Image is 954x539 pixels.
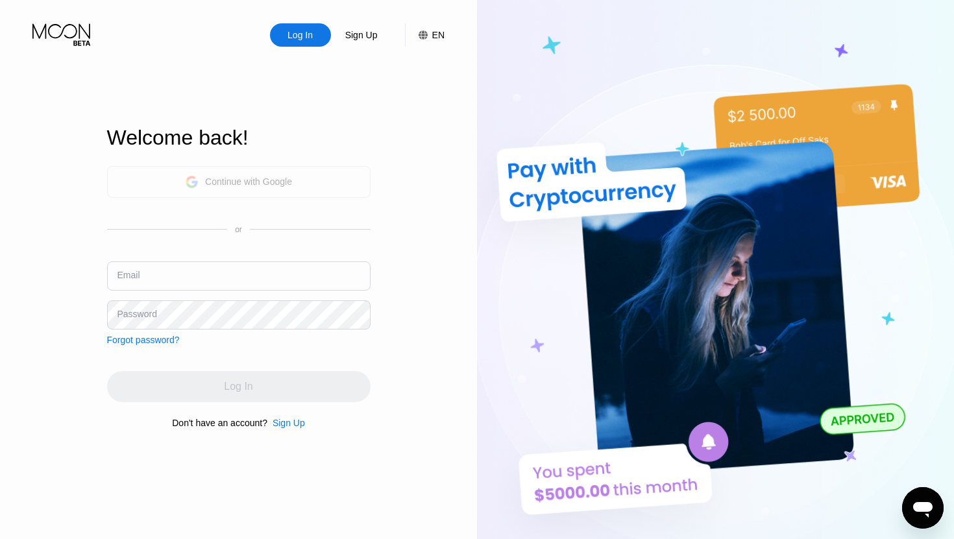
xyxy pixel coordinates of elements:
[172,418,267,428] div: Don't have an account?
[107,166,371,198] div: Continue with Google
[902,487,944,529] iframe: Button to launch messaging window
[273,418,305,428] div: Sign Up
[267,418,305,428] div: Sign Up
[405,23,445,47] div: EN
[107,335,180,345] div: Forgot password?
[270,23,331,47] div: Log In
[432,30,445,40] div: EN
[331,23,392,47] div: Sign Up
[235,225,242,234] div: or
[107,126,371,150] div: Welcome back!
[286,29,314,42] div: Log In
[117,309,157,319] div: Password
[344,29,379,42] div: Sign Up
[117,270,140,280] div: Email
[205,176,292,187] div: Continue with Google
